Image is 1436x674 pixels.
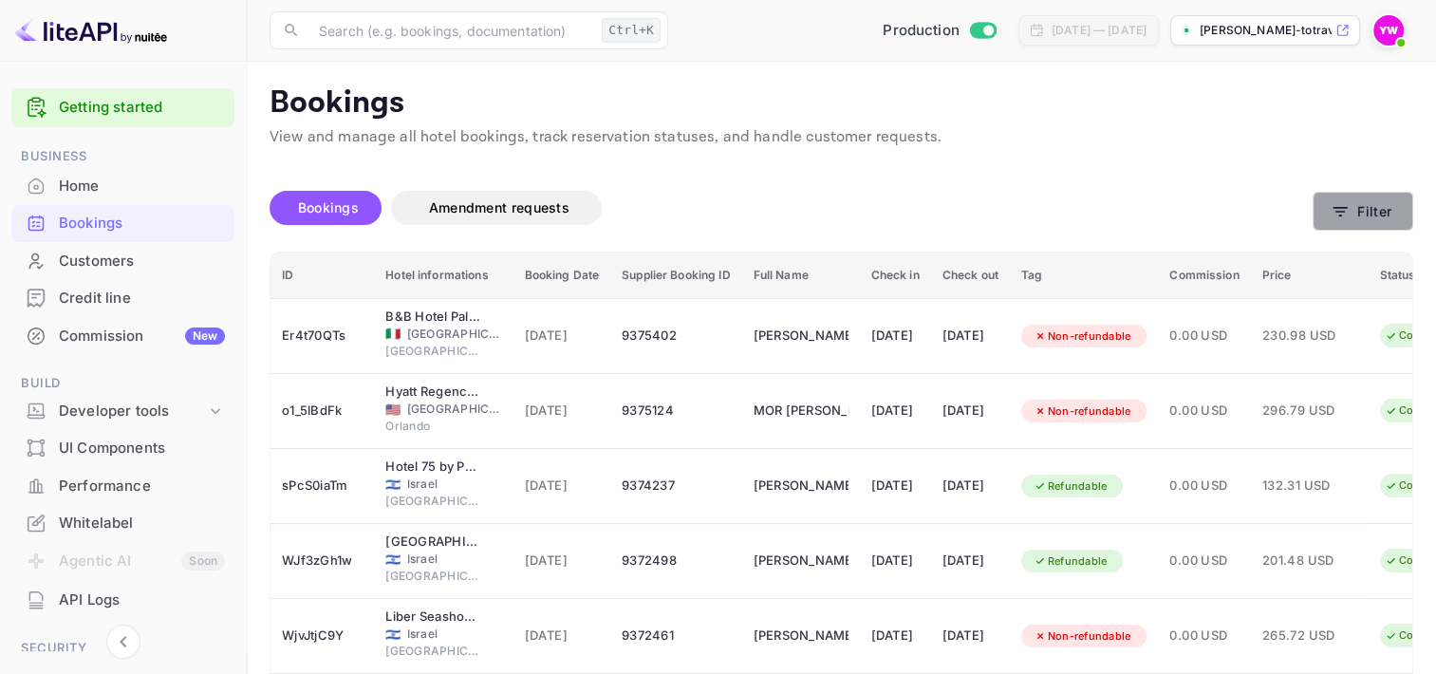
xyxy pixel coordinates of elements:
span: Israel [407,551,502,568]
div: Customers [11,243,234,280]
th: Supplier Booking ID [610,253,741,299]
span: [GEOGRAPHIC_DATA] [385,343,480,360]
span: [DATE] [525,326,600,346]
div: CORRINE SHAFAT [754,471,849,501]
div: 9374237 [622,471,730,501]
span: 0.00 USD [1169,401,1239,421]
span: [GEOGRAPHIC_DATA] [385,568,480,585]
p: Bookings [270,84,1413,122]
div: WJf3zGh1w [282,546,363,576]
span: [GEOGRAPHIC_DATA] [385,493,480,510]
a: CommissionNew [11,318,234,353]
div: Whitelabel [59,513,225,534]
div: API Logs [59,590,225,611]
div: Hotel 75 by Prima Hotels [385,458,480,477]
span: 230.98 USD [1262,326,1357,346]
div: Commission [59,326,225,347]
span: [GEOGRAPHIC_DATA] [385,643,480,660]
div: Non-refundable [1021,625,1144,648]
a: Home [11,168,234,203]
div: Bookings [11,205,234,242]
div: 9375402 [622,321,730,351]
div: Liber Seashore Suites [385,608,480,627]
th: Price [1251,253,1369,299]
p: View and manage all hotel bookings, track reservation statuses, and handle customer requests. [270,126,1413,149]
div: Credit line [11,280,234,317]
span: 0.00 USD [1169,476,1239,496]
div: Refundable [1021,475,1120,498]
div: [DATE] — [DATE] [1052,22,1147,39]
a: Credit line [11,280,234,315]
a: Whitelabel [11,505,234,540]
th: Hotel informations [374,253,513,299]
span: Israel [385,628,401,641]
img: Yahav Winkler [1373,15,1404,46]
div: account-settings tabs [270,191,1313,225]
a: Bookings [11,205,234,240]
div: Performance [59,476,225,497]
span: Italy [385,328,401,340]
a: Performance [11,468,234,503]
span: Israel [407,626,502,643]
a: Getting started [59,97,225,119]
div: MOR MARKOVITZ [754,396,849,426]
a: UI Components [11,430,234,465]
span: Orlando [385,418,480,435]
img: LiteAPI logo [15,15,167,46]
span: 0.00 USD [1169,626,1239,646]
span: [DATE] [525,401,600,421]
span: Security [11,638,234,659]
div: UI Components [11,430,234,467]
div: B&B Hotel Palermo Quattro Canti [385,308,480,327]
div: ERAN ELBAZ ZIV [754,546,849,576]
div: Ctrl+K [602,18,661,43]
a: API Logs [11,582,234,617]
span: Business [11,146,234,167]
div: Credit line [59,288,225,309]
div: CommissionNew [11,318,234,355]
th: ID [270,253,374,299]
span: [DATE] [525,476,600,496]
div: 9372461 [622,621,730,651]
span: [DATE] [525,551,600,571]
div: WjvJtjC9Y [282,621,363,651]
div: [DATE] [871,396,920,426]
div: Home [11,168,234,205]
span: Amendment requests [429,199,569,215]
th: Commission [1158,253,1250,299]
div: New [185,328,225,345]
th: Check in [860,253,931,299]
div: [DATE] [871,621,920,651]
button: Filter [1313,192,1413,231]
div: Developer tools [11,395,234,428]
span: 132.31 USD [1262,476,1357,496]
span: 0.00 USD [1169,551,1239,571]
div: [DATE] [942,546,998,576]
div: Performance [11,468,234,505]
span: Israel [407,476,502,493]
span: Bookings [298,199,359,215]
div: Getting started [11,88,234,127]
span: 0.00 USD [1169,326,1239,346]
span: Israel [385,478,401,491]
div: Developer tools [59,401,206,422]
div: Bookings [59,213,225,234]
span: [DATE] [525,626,600,646]
div: [DATE] [871,321,920,351]
span: 201.48 USD [1262,551,1357,571]
div: [DATE] [871,471,920,501]
button: Collapse navigation [106,625,140,659]
span: 265.72 USD [1262,626,1357,646]
div: 9375124 [622,396,730,426]
span: [GEOGRAPHIC_DATA] [407,401,502,418]
div: 9372498 [622,546,730,576]
div: sPcS0iaTm [282,471,363,501]
a: Customers [11,243,234,278]
div: Non-refundable [1021,400,1144,423]
th: Check out [931,253,1010,299]
div: Non-refundable [1021,325,1144,348]
th: Tag [1010,253,1159,299]
div: TAL PILAS [754,321,849,351]
div: Refundable [1021,550,1120,573]
span: Build [11,373,234,394]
